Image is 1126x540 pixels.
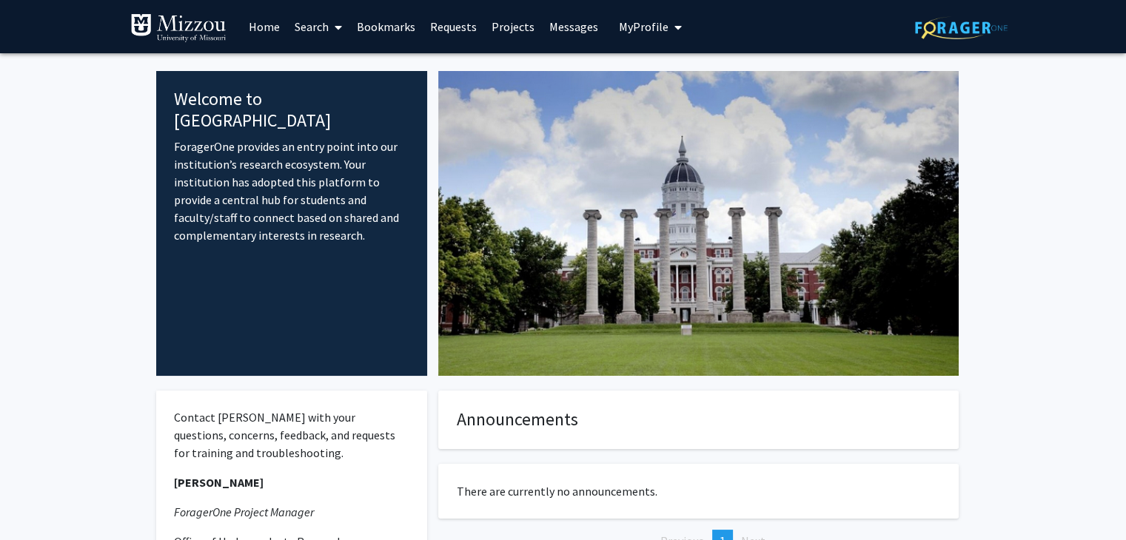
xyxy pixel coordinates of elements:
[174,89,410,132] h4: Welcome to [GEOGRAPHIC_DATA]
[484,1,542,53] a: Projects
[11,473,63,529] iframe: Chat
[174,138,410,244] p: ForagerOne provides an entry point into our institution’s research ecosystem. Your institution ha...
[423,1,484,53] a: Requests
[287,1,349,53] a: Search
[174,504,314,519] em: ForagerOne Project Manager
[130,13,227,43] img: University of Missouri Logo
[619,19,668,34] span: My Profile
[542,1,606,53] a: Messages
[174,475,264,490] strong: [PERSON_NAME]
[915,16,1008,39] img: ForagerOne Logo
[438,71,959,376] img: Cover Image
[457,482,940,500] p: There are currently no announcements.
[457,409,940,431] h4: Announcements
[241,1,287,53] a: Home
[349,1,423,53] a: Bookmarks
[174,408,410,462] p: Contact [PERSON_NAME] with your questions, concerns, feedback, and requests for training and trou...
